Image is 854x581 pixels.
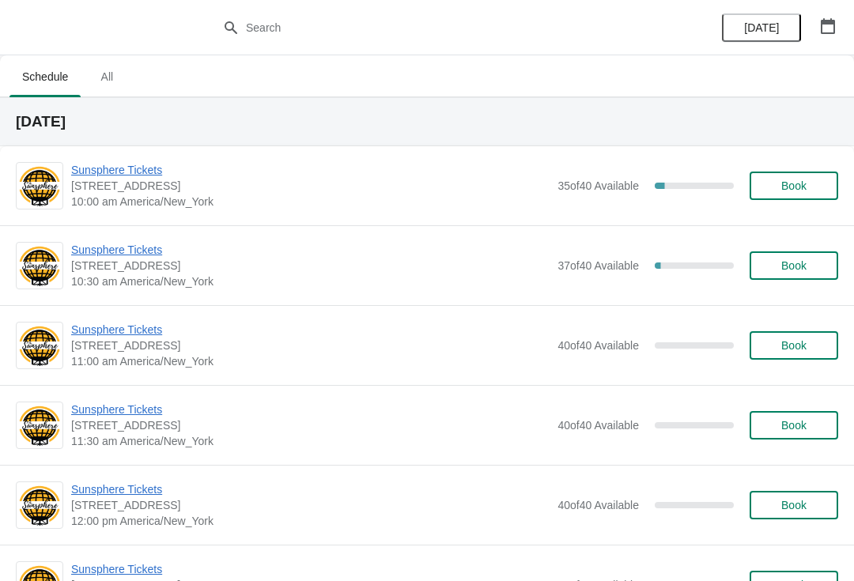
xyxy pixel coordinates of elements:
span: 40 of 40 Available [557,499,639,511]
img: Sunsphere Tickets | 810 Clinch Avenue, Knoxville, TN, USA | 11:00 am America/New_York [17,324,62,368]
img: Sunsphere Tickets | 810 Clinch Avenue, Knoxville, TN, USA | 10:30 am America/New_York [17,244,62,288]
span: Book [781,419,807,432]
span: Sunsphere Tickets [71,481,550,497]
span: Book [781,499,807,511]
span: 35 of 40 Available [557,179,639,192]
img: Sunsphere Tickets | 810 Clinch Avenue, Knoxville, TN, USA | 12:00 pm America/New_York [17,484,62,527]
span: All [87,62,127,91]
span: Sunsphere Tickets [71,402,550,417]
span: 11:30 am America/New_York [71,433,550,449]
span: [STREET_ADDRESS] [71,417,550,433]
span: Sunsphere Tickets [71,322,550,338]
span: Book [781,179,807,192]
img: Sunsphere Tickets | 810 Clinch Avenue, Knoxville, TN, USA | 11:30 am America/New_York [17,404,62,447]
span: [STREET_ADDRESS] [71,338,550,353]
span: 12:00 pm America/New_York [71,513,550,529]
h2: [DATE] [16,114,838,130]
input: Search [245,13,640,42]
span: [STREET_ADDRESS] [71,258,550,274]
span: 11:00 am America/New_York [71,353,550,369]
span: [STREET_ADDRESS] [71,497,550,513]
span: Schedule [9,62,81,91]
span: Sunsphere Tickets [71,162,550,178]
button: Book [750,411,838,440]
button: Book [750,172,838,200]
span: Sunsphere Tickets [71,561,550,577]
span: Book [781,339,807,352]
button: Book [750,491,838,519]
span: Book [781,259,807,272]
span: 10:30 am America/New_York [71,274,550,289]
span: [DATE] [744,21,779,34]
span: 40 of 40 Available [557,339,639,352]
span: 37 of 40 Available [557,259,639,272]
button: Book [750,331,838,360]
span: Sunsphere Tickets [71,242,550,258]
button: [DATE] [722,13,801,42]
span: 40 of 40 Available [557,419,639,432]
span: 10:00 am America/New_York [71,194,550,209]
button: Book [750,251,838,280]
img: Sunsphere Tickets | 810 Clinch Avenue, Knoxville, TN, USA | 10:00 am America/New_York [17,164,62,208]
span: [STREET_ADDRESS] [71,178,550,194]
